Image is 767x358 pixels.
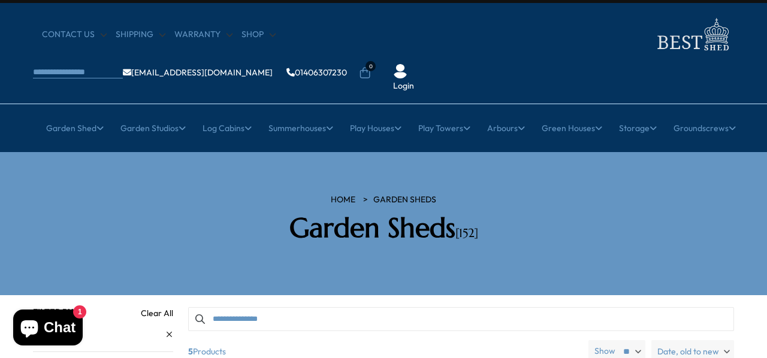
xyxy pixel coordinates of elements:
[594,345,615,357] label: Show
[350,113,401,143] a: Play Houses
[203,113,252,143] a: Log Cabins
[268,113,333,143] a: Summerhouses
[174,29,232,41] a: Warranty
[418,113,470,143] a: Play Towers
[393,64,407,78] img: User Icon
[373,194,436,206] a: Garden Sheds
[213,212,554,244] h2: Garden Sheds
[455,226,478,241] span: [152]
[619,113,657,143] a: Storage
[542,113,602,143] a: Green Houses
[393,80,414,92] a: Login
[674,113,736,143] a: Groundscrews
[366,61,376,71] span: 0
[650,15,734,54] img: logo
[286,68,347,77] a: 01406307230
[241,29,276,41] a: Shop
[33,307,74,317] span: Filter By
[487,113,525,143] a: Arbours
[10,310,86,348] inbox-online-store-chat: Shopify online store chat
[331,194,355,206] a: HOME
[123,68,273,77] a: [EMAIL_ADDRESS][DOMAIN_NAME]
[42,29,107,41] a: CONTACT US
[141,307,173,319] a: Clear All
[359,67,371,79] a: 0
[46,113,104,143] a: Garden Shed
[120,113,186,143] a: Garden Studios
[116,29,165,41] a: Shipping
[188,307,734,331] input: Search products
